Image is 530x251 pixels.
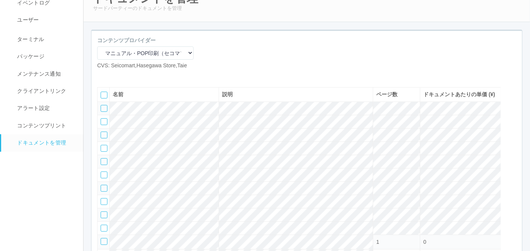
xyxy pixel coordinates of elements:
label: コンテンツプロバイダー [97,37,156,44]
a: コンテンツプリント [1,117,90,134]
div: ページ数 [376,91,417,98]
div: 名前 [113,91,216,98]
span: 1 [376,239,379,245]
span: アラート設定 [15,105,50,111]
a: ターミナル [1,29,90,48]
a: ドキュメントを管理 [1,134,90,151]
div: 説明 [222,91,370,98]
a: ユーザー [1,11,90,29]
span: パッケージ [15,53,44,59]
span: ターミナル [15,36,44,42]
div: 最下部に移動 [507,131,518,146]
div: 下に移動 [507,116,518,131]
div: 最上部に移動 [507,85,518,100]
span: ドキュメントを管理 [15,140,66,146]
div: 上に移動 [507,100,518,116]
p: サードパーティーのドキュメントを管理 [93,5,521,12]
span: CVS: Seicomart,Hasegawa Store,Taie [97,62,187,68]
div: ドキュメントあたりの単価 (¥) [423,91,498,98]
span: コンテンツプリント [15,122,66,129]
span: クライアントリンク [15,88,66,94]
a: クライアントリンク [1,83,90,100]
a: メンテナンス通知 [1,65,90,83]
a: パッケージ [1,48,90,65]
span: 0 [423,239,426,245]
span: メンテナンス通知 [15,71,61,77]
a: アラート設定 [1,100,90,117]
span: ユーザー [15,17,39,23]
